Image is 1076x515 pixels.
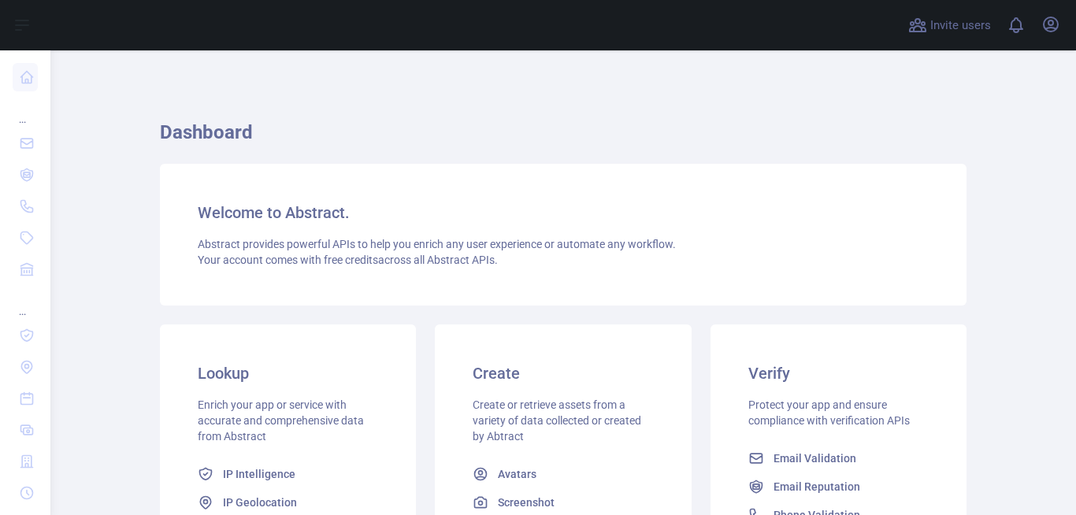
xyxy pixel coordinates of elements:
a: Email Validation [742,444,935,472]
div: ... [13,94,38,126]
h3: Welcome to Abstract. [198,202,929,224]
a: IP Intelligence [191,460,384,488]
span: IP Geolocation [223,495,297,510]
span: Invite users [930,17,991,35]
span: IP Intelligence [223,466,295,482]
span: Email Reputation [774,479,860,495]
a: Avatars [466,460,659,488]
span: Screenshot [498,495,555,510]
span: Abstract provides powerful APIs to help you enrich any user experience or automate any workflow. [198,238,676,250]
span: Enrich your app or service with accurate and comprehensive data from Abstract [198,398,364,443]
h3: Verify [748,362,929,384]
button: Invite users [905,13,994,38]
span: Create or retrieve assets from a variety of data collected or created by Abtract [473,398,641,443]
span: Avatars [498,466,536,482]
span: Your account comes with across all Abstract APIs. [198,254,498,266]
span: free credits [324,254,378,266]
span: Protect your app and ensure compliance with verification APIs [748,398,910,427]
h3: Create [473,362,653,384]
h3: Lookup [198,362,378,384]
div: ... [13,287,38,318]
h1: Dashboard [160,120,967,157]
span: Email Validation [774,450,856,466]
a: Email Reputation [742,472,935,501]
